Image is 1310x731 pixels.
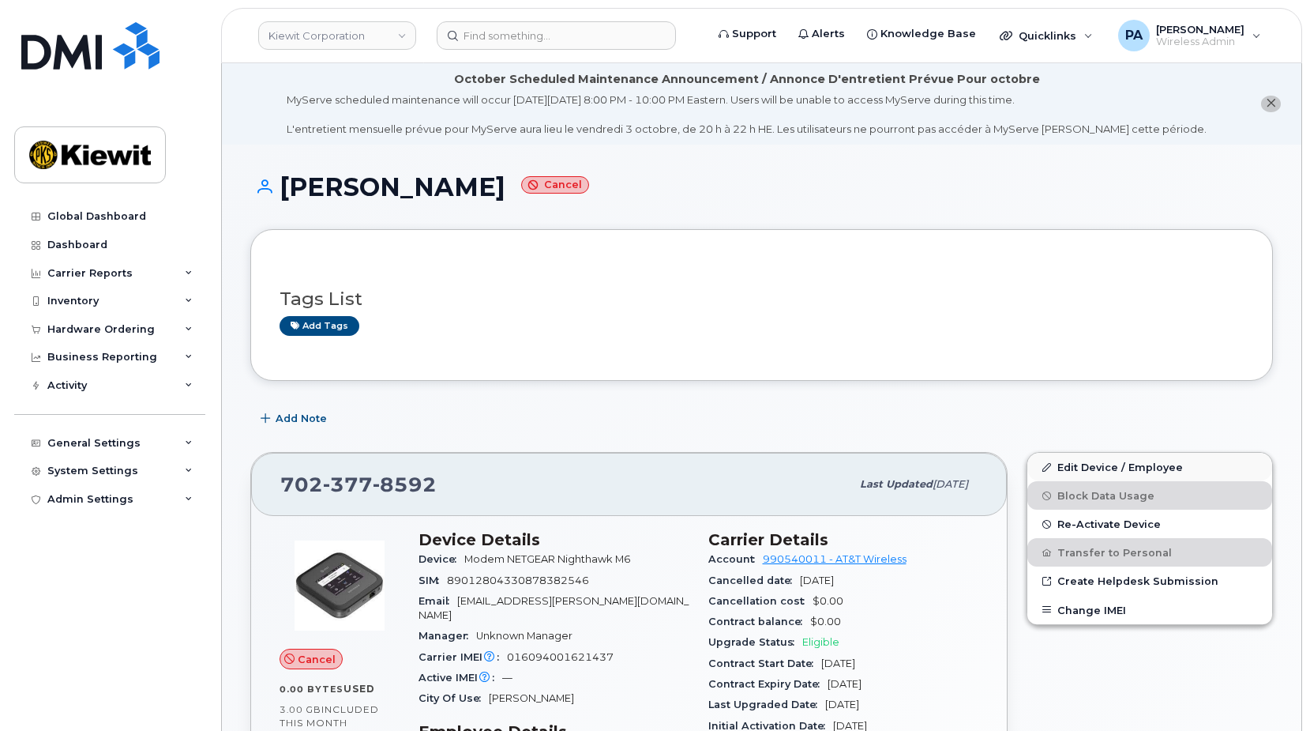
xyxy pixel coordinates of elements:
span: 016094001621437 [507,651,614,663]
span: [DATE] [825,699,859,710]
img: image20231002-3703462-1vlobgo.jpeg [292,538,387,633]
a: 990540011 - AT&T Wireless [763,553,906,565]
h3: Carrier Details [708,530,979,549]
span: 702 [280,473,437,496]
span: [DATE] [828,678,861,690]
iframe: Messenger Launcher [1241,662,1298,719]
span: Contract Expiry Date [708,678,828,690]
span: [PERSON_NAME] [489,692,574,704]
span: 3.00 GB [280,704,321,715]
span: [DATE] [933,478,968,490]
span: $0.00 [813,595,843,607]
button: Re-Activate Device [1027,510,1272,538]
span: Modem NETGEAR Nighthawk M6 [464,553,631,565]
span: Cancellation cost [708,595,813,607]
button: Transfer to Personal [1027,538,1272,567]
span: used [343,683,375,695]
span: Contract balance [708,616,810,627]
span: Active IMEI [419,672,502,684]
a: Add tags [280,316,359,336]
h3: Device Details [419,530,689,549]
span: [DATE] [821,658,855,669]
a: Create Helpdesk Submission [1027,567,1272,595]
small: Cancel [521,176,589,194]
button: Add Note [250,405,340,433]
span: Carrier IMEI [419,651,507,663]
span: Contract Start Date [708,658,821,669]
span: Re-Activate Device [1057,518,1161,530]
span: 89012804330878382546 [447,575,589,586]
span: Cancelled date [708,575,800,586]
span: Manager [419,630,476,642]
span: included this month [280,703,379,729]
span: Email [419,595,457,607]
span: City Of Use [419,692,489,704]
button: close notification [1261,96,1281,112]
span: $0.00 [810,616,841,627]
span: Upgrade Status [708,636,802,648]
span: SIM [419,575,447,586]
div: MyServe scheduled maintenance will occur [DATE][DATE] 8:00 PM - 10:00 PM Eastern. Users will be u... [287,92,1207,137]
span: Last updated [860,478,933,490]
span: — [502,672,512,684]
span: 0.00 Bytes [280,684,343,695]
span: [DATE] [800,575,834,586]
h3: Tags List [280,289,1244,309]
span: Last Upgraded Date [708,699,825,710]
button: Block Data Usage [1027,481,1272,510]
span: [EMAIL_ADDRESS][PERSON_NAME][DOMAIN_NAME] [419,595,689,621]
span: Eligible [802,636,839,648]
span: 8592 [373,473,437,496]
span: Account [708,553,763,565]
span: 377 [323,473,373,496]
div: October Scheduled Maintenance Announcement / Annonce D'entretient Prévue Pour octobre [454,71,1040,88]
a: Edit Device / Employee [1027,453,1272,481]
span: Cancel [298,652,336,667]
button: Change IMEI [1027,596,1272,624]
span: Unknown Manager [476,630,572,642]
h1: [PERSON_NAME] [250,173,1273,201]
span: Add Note [276,411,327,426]
span: Device [419,553,464,565]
